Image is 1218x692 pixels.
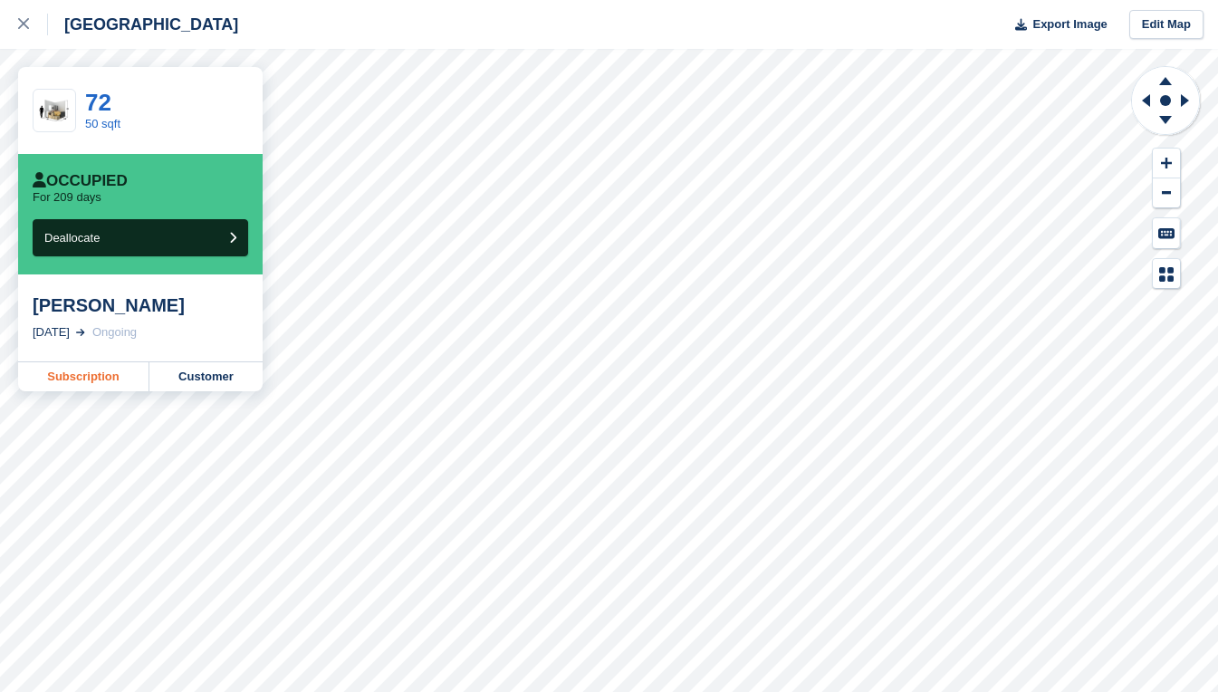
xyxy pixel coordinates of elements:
button: Map Legend [1153,259,1180,289]
div: [GEOGRAPHIC_DATA] [48,14,238,35]
button: Export Image [1004,10,1108,40]
button: Deallocate [33,219,248,256]
div: [DATE] [33,323,70,341]
div: [PERSON_NAME] [33,294,248,316]
a: 50 sqft [85,117,120,130]
div: Ongoing [92,323,137,341]
button: Zoom Out [1153,178,1180,208]
a: Edit Map [1129,10,1204,40]
div: Occupied [33,172,128,190]
img: arrow-right-light-icn-cde0832a797a2874e46488d9cf13f60e5c3a73dbe684e267c42b8395dfbc2abf.svg [76,329,85,336]
a: Subscription [18,362,149,391]
span: Export Image [1032,15,1107,34]
img: 50-sqft-unit.jpg [34,95,75,127]
button: Zoom In [1153,149,1180,178]
button: Keyboard Shortcuts [1153,218,1180,248]
span: Deallocate [44,231,100,245]
a: 72 [85,89,111,116]
a: Customer [149,362,263,391]
p: For 209 days [33,190,101,205]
